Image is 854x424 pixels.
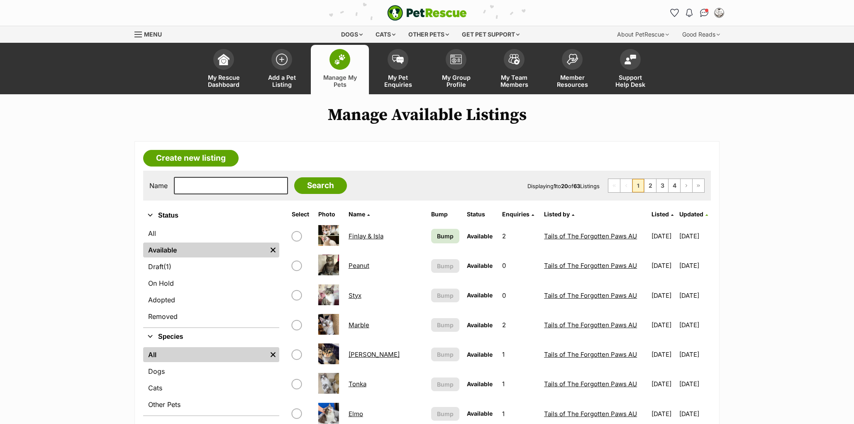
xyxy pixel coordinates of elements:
td: 1 [499,370,540,398]
a: Updated [679,211,708,218]
td: [DATE] [648,222,679,250]
a: My Rescue Dashboard [195,45,253,94]
td: [DATE] [648,340,679,369]
a: All [143,347,267,362]
a: Tails of The Forgotten Paws AU [544,232,637,240]
button: Bump [431,289,459,302]
strong: 63 [573,183,580,189]
span: Bump [437,232,454,240]
span: Available [467,351,493,358]
a: My Pet Enquiries [369,45,427,94]
span: Support Help Desk [612,74,649,88]
span: Available [467,410,493,417]
a: PetRescue [387,5,467,21]
a: Available [143,243,267,257]
img: member-resources-icon-8e73f808a243e03378d46382f2149f9095a855e16c252ad45f914b54edf8863c.svg [566,54,578,65]
td: [DATE] [648,370,679,398]
span: translation missing: en.admin.listings.index.attributes.enquiries [502,211,529,218]
td: [DATE] [679,311,710,339]
label: Name [149,182,168,189]
td: [DATE] [648,251,679,280]
div: Other pets [403,26,455,43]
img: help-desk-icon-fdf02630f3aa405de69fd3d07c3f3aa587a6932b1a1747fa1d2bba05be0121f9.svg [625,54,636,64]
div: Get pet support [456,26,525,43]
a: Remove filter [267,243,279,257]
a: Dogs [143,364,279,379]
a: Tails of The Forgotten Paws AU [544,350,637,358]
button: Species [143,331,279,342]
img: pet-enquiries-icon-7e3ad2cf08bfb03b45e93fb7055b45f3efa6380592205ae92323e6603595dc1f.svg [392,55,404,64]
a: Other Pets [143,397,279,412]
span: First page [608,179,620,192]
span: Bump [437,350,454,359]
span: Menu [144,31,162,38]
a: Tails of The Forgotten Paws AU [544,321,637,329]
a: Conversations [698,6,711,20]
span: Page 1 [632,179,644,192]
input: Search [294,177,347,194]
span: Member Resources [554,74,591,88]
img: manage-my-pets-icon-02211641906a0b7f246fdf0571729dbe1e7629f14944591b6c1af311fb30b64b.svg [334,54,346,65]
td: [DATE] [679,251,710,280]
a: Finlay & Isla [349,232,383,240]
a: Elmo [349,410,363,418]
a: Peanut [349,262,369,270]
span: My Pet Enquiries [379,74,417,88]
span: Bump [437,409,454,418]
a: Support Help Desk [601,45,659,94]
button: Bump [431,318,459,332]
td: [DATE] [679,281,710,310]
span: Available [467,380,493,387]
a: Marble [349,321,369,329]
span: Available [467,321,493,328]
a: My Team Members [485,45,543,94]
a: Tails of The Forgotten Paws AU [544,292,637,299]
strong: 20 [561,183,568,189]
span: Bump [437,321,454,329]
td: [DATE] [679,222,710,250]
div: Status [143,224,279,327]
a: Member Resources [543,45,601,94]
img: Tails of The Forgotten Paws AU profile pic [715,9,723,17]
a: Cats [143,380,279,395]
a: My Group Profile [427,45,485,94]
button: My account [712,6,726,20]
img: notifications-46538b983faf8c2785f20acdc204bb7945ddae34d4c08c2a6579f10ce5e182be.svg [686,9,693,17]
a: Bump [431,229,459,243]
span: Available [467,262,493,269]
a: Remove filter [267,347,279,362]
span: (1) [163,262,171,272]
a: Page 2 [644,179,656,192]
a: Tonka [349,380,366,388]
a: Tails of The Forgotten Paws AU [544,380,637,388]
a: Draft [143,259,279,274]
td: [DATE] [679,370,710,398]
button: Bump [431,407,459,421]
strong: 1 [554,183,556,189]
th: Bump [428,208,462,221]
a: Tails of The Forgotten Paws AU [544,262,637,270]
a: Favourites [668,6,681,20]
div: Dogs [335,26,368,43]
div: About PetRescue [611,26,675,43]
button: Notifications [683,6,696,20]
a: Manage My Pets [311,45,369,94]
a: Create new listing [143,150,239,167]
td: 0 [499,281,540,310]
img: dashboard-icon-eb2f2d2d3e046f16d808141f083e7271f6b2e854fb5c12c21221c1fb7104beca.svg [218,54,229,65]
span: Add a Pet Listing [263,74,300,88]
span: Bump [437,380,454,389]
ul: Account quick links [668,6,726,20]
button: Bump [431,259,459,273]
a: Add a Pet Listing [253,45,311,94]
nav: Pagination [608,179,705,193]
td: [DATE] [648,281,679,310]
div: Good Reads [676,26,726,43]
img: chat-41dd97257d64d25036548639549fe6c8038ab92f7586957e7f3b1b290dea8141.svg [700,9,709,17]
div: Cats [370,26,401,43]
span: Manage My Pets [321,74,359,88]
span: Name [349,211,365,218]
img: add-pet-listing-icon-0afa8454b4691262ce3f59096e99ab1cd57d4a30225e0717b998d2c9b9846f56.svg [276,54,288,65]
td: 2 [499,222,540,250]
a: Enquiries [502,211,534,218]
